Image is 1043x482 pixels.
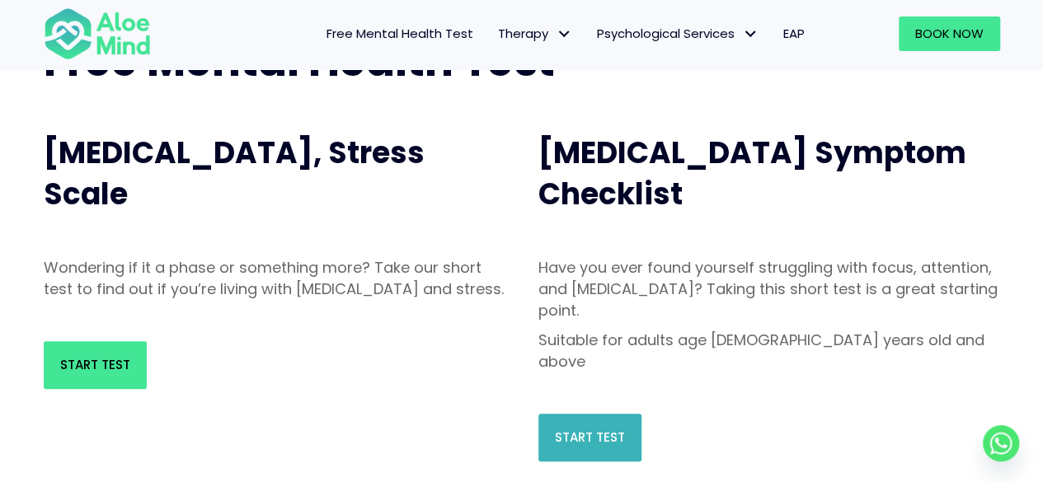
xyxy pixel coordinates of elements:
a: TherapyTherapy: submenu [486,16,585,51]
span: Start Test [555,428,625,446]
a: EAP [771,16,817,51]
nav: Menu [172,16,817,51]
span: [MEDICAL_DATA] Symptom Checklist [538,132,966,215]
a: Book Now [899,16,1000,51]
span: Psychological Services [597,25,759,42]
span: EAP [783,25,805,42]
a: Start Test [538,414,641,461]
span: [MEDICAL_DATA], Stress Scale [44,132,425,215]
span: Psychological Services: submenu [739,22,763,46]
p: Wondering if it a phase or something more? Take our short test to find out if you’re living with ... [44,257,505,300]
span: Free Mental Health Test [327,25,473,42]
a: Whatsapp [983,425,1019,461]
span: Start Test [60,356,130,373]
p: Suitable for adults age [DEMOGRAPHIC_DATA] years old and above [538,330,1000,372]
a: Free Mental Health Test [314,16,486,51]
a: Start Test [44,341,147,389]
p: Have you ever found yourself struggling with focus, attention, and [MEDICAL_DATA]? Taking this sh... [538,257,1000,321]
span: Therapy: submenu [552,22,576,46]
span: Book Now [915,25,984,42]
img: Aloe mind Logo [44,7,151,61]
a: Psychological ServicesPsychological Services: submenu [585,16,771,51]
span: Therapy [498,25,572,42]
